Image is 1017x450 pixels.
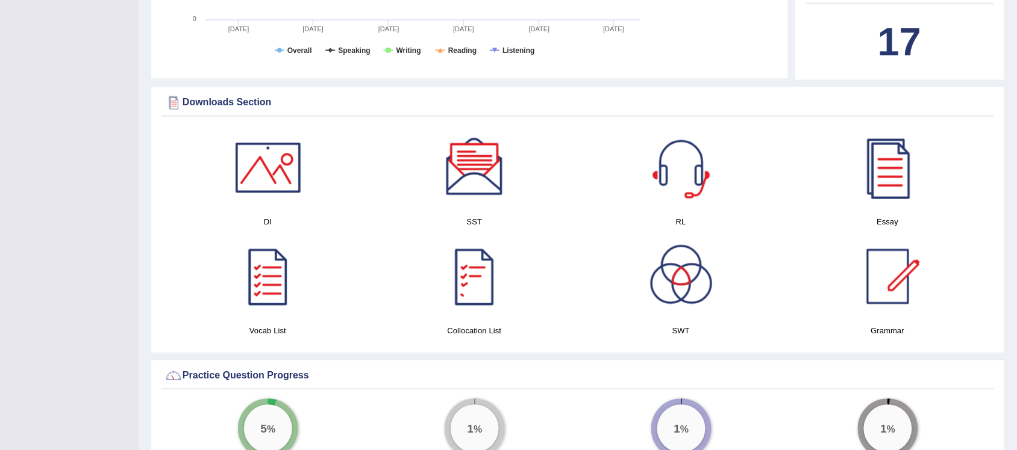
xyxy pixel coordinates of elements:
[529,25,550,32] tspan: [DATE]
[396,46,421,55] tspan: Writing
[377,325,572,337] h4: Collocation List
[193,15,196,22] text: 0
[790,325,985,337] h4: Grammar
[287,46,312,55] tspan: Overall
[880,422,887,436] big: 1
[584,325,778,337] h4: SWT
[790,216,985,229] h4: Essay
[164,94,991,112] div: Downloads Section
[878,20,921,64] b: 17
[584,216,778,229] h4: RL
[502,46,534,55] tspan: Listening
[467,422,474,436] big: 1
[302,25,324,32] tspan: [DATE]
[448,46,477,55] tspan: Reading
[378,25,399,32] tspan: [DATE]
[171,216,365,229] h4: DI
[171,325,365,337] h4: Vocab List
[260,422,267,436] big: 5
[603,25,624,32] tspan: [DATE]
[228,25,249,32] tspan: [DATE]
[338,46,370,55] tspan: Speaking
[674,422,680,436] big: 1
[453,25,474,32] tspan: [DATE]
[164,367,991,385] div: Practice Question Progress
[377,216,572,229] h4: SST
